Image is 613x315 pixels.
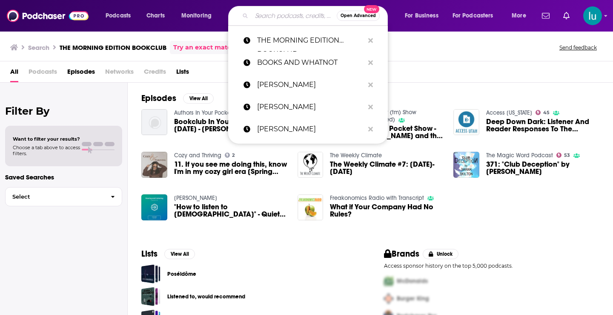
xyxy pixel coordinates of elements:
button: Send feedback [557,44,599,51]
button: Open AdvancedNew [337,11,380,21]
span: Logged in as lusodano [583,6,602,25]
a: EpisodesView All [141,93,214,104]
span: For Business [405,10,438,22]
h2: Lists [141,249,158,259]
span: Select [6,194,104,199]
button: Select [5,187,122,206]
img: User Profile [583,6,602,25]
input: Search podcasts, credits, & more... [252,9,337,23]
button: Show profile menu [583,6,602,25]
h3: Search [28,43,49,52]
span: Podcasts [29,65,57,82]
a: Charts [141,9,170,23]
span: Burger King [397,295,429,302]
p: SHERRI CAMPBELL [257,118,364,140]
p: SHERRIE CAMPBELL [257,74,364,96]
a: What if Your Company Had No Rules? [330,203,443,218]
img: 371: "Club Deception" by Sarah Skilton [453,152,479,178]
a: Cozy and Thriving [174,152,221,159]
p: DR. SHERRI CAMPBELL [257,96,364,118]
span: McDonalds [397,277,428,285]
img: 11. If you see me doing this, know I'm in my cozy girl era [Spring Edition] [141,152,167,178]
a: [PERSON_NAME] [228,118,388,140]
button: View All [183,93,214,104]
a: Malcolm Cox [174,194,217,202]
p: THE MORNING EDITION BOOKCLUB [257,29,364,52]
button: Unlock [423,249,459,259]
iframe: Intercom live chat [584,286,604,306]
span: New [364,5,379,13]
a: Lists [176,65,189,82]
a: Episodes [67,65,95,82]
a: [PERSON_NAME] [228,96,388,118]
img: First Pro Logo [381,272,397,290]
button: open menu [399,9,449,23]
button: open menu [447,9,506,23]
p: Saved Searches [5,173,122,181]
h2: Episodes [141,93,176,104]
span: Charts [146,10,165,22]
img: What if Your Company Had No Rules? [298,194,324,220]
a: Deep Down Dark: Listener And Reader Responses To The Morning Edition Book Club On Access Utah [486,118,599,133]
a: The Magic Word Podcast [486,152,553,159]
span: More [512,10,526,22]
span: Podcasts [106,10,131,22]
button: View All [164,249,195,259]
span: 2 [232,153,235,157]
a: 45 [536,110,550,115]
span: 53 [564,153,570,157]
a: ListsView All [141,249,195,259]
a: 11. If you see me doing this, know I'm in my cozy girl era [Spring Edition] [174,161,287,175]
span: All [10,65,18,82]
a: Listened to, would recommend [141,287,160,306]
a: Show notifications dropdown [560,9,573,23]
span: For Podcasters [453,10,493,22]
div: Search podcasts, credits, & more... [236,6,396,26]
a: "How to listen to God" - Quiet Time Coaching Episode 245 [174,203,287,218]
img: Deep Down Dark: Listener And Reader Responses To The Morning Edition Book Club On Access Utah [453,109,479,135]
span: 371: "Club Deception" by [PERSON_NAME] [486,161,599,175]
a: 371: "Club Deception" by Sarah Skilton [486,161,599,175]
a: THE MORNING EDITION BOOKCLUB [228,29,388,52]
a: [PERSON_NAME] [228,74,388,96]
a: 53 [556,153,570,158]
button: open menu [506,9,537,23]
a: BOOKS AND WHATNOT [228,52,388,74]
span: "How to listen to [DEMOGRAPHIC_DATA]" - Quiet Time Coaching Episode 245 [174,203,287,218]
span: Want to filter your results? [13,136,80,142]
img: The Weekly Climate #7: Sep 21-27 2020 [298,152,324,178]
img: Podchaser - Follow, Share and Rate Podcasts [7,8,89,24]
span: Credits [144,65,166,82]
span: Choose a tab above to access filters. [13,144,80,156]
a: Poséidôme [141,264,160,283]
a: 2 [225,153,235,158]
img: Second Pro Logo [381,290,397,307]
img: "How to listen to God" - Quiet Time Coaching Episode 245 [141,194,167,220]
button: open menu [100,9,142,23]
span: Networks [105,65,134,82]
a: Listened to, would recommend [167,292,245,301]
a: Bookclub In Your Pocket Show - 07/23/06 - Lisa Jackson and the WEGAB Book Club, Final Scream and ... [174,118,287,133]
h2: Filter By [5,105,122,117]
h2: Brands [384,249,419,259]
p: BOOKS AND WHATNOT [257,52,364,74]
a: The Weekly Climate #7: Sep 21-27 2020 [330,161,443,175]
a: Poséidôme [167,269,196,279]
span: Bookclub In Your Pocket Show - [DATE] - [PERSON_NAME] and the WEGAB Book Club, Final Scream and T... [174,118,287,133]
a: Freakonomics Radio with Transcript [330,194,424,202]
a: The Weekly Climate [330,152,382,159]
button: open menu [175,9,223,23]
span: Open Advanced [341,14,376,18]
span: 45 [543,111,550,115]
